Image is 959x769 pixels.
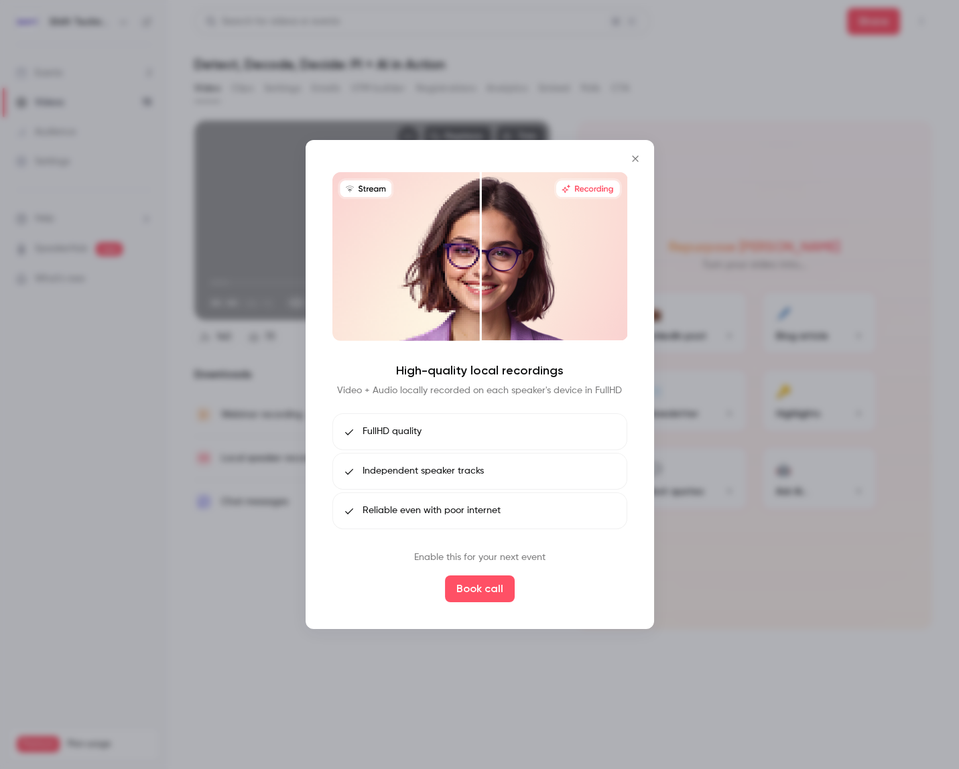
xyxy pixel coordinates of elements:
[337,384,622,397] p: Video + Audio locally recorded on each speaker's device in FullHD
[445,575,515,602] button: Book call
[414,551,546,565] p: Enable this for your next event
[363,504,501,518] span: Reliable even with poor internet
[363,425,422,439] span: FullHD quality
[396,362,564,378] h4: High-quality local recordings
[363,464,484,478] span: Independent speaker tracks
[622,145,649,172] button: Close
